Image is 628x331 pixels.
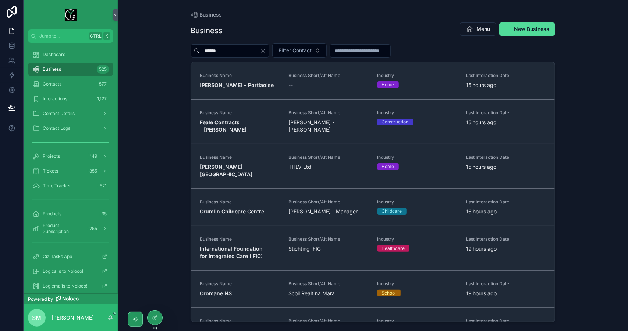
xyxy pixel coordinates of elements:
span: Contact Details [43,111,75,116]
span: Contact Logs [43,125,70,131]
button: Menu [460,22,496,36]
a: Business NameCromane NSBusiness Short/Alt NameScoil Realt na MaraIndustrySchoolLast Interaction D... [191,270,555,307]
a: Dashboard [28,48,113,61]
div: Home [382,81,394,88]
div: Childcare [382,208,402,215]
a: Log calls to Noloco! [28,265,113,278]
span: Industry [377,318,457,324]
strong: [PERSON_NAME] - Portlaoise [200,82,274,88]
span: Dashboard [43,52,65,58]
a: Business NameInternational Foundation for Integrated Care (IFIC)Business Short/Alt NameStichting ... [191,226,555,270]
p: 19 hours ago [466,245,497,252]
h1: Business [191,25,223,36]
span: Business Short/Alt Name [288,154,368,160]
span: Industry [377,110,457,116]
p: 16 hours ago [466,208,497,215]
span: Last Interaction Date [466,281,546,287]
span: Jump to... [39,33,86,39]
a: Contact Logs [28,122,113,135]
span: Business [43,66,61,72]
span: Business Short/Alt Name [288,73,368,79]
a: Tickets355 [28,164,113,178]
span: Business Name [200,281,280,287]
span: Industry [377,199,457,205]
span: Log emails to Noloco! [43,283,87,289]
span: [PERSON_NAME] - Manager [288,208,368,215]
div: 35 [99,209,109,218]
strong: [PERSON_NAME][GEOGRAPHIC_DATA] [200,164,252,177]
span: Log calls to Noloco! [43,268,83,274]
span: Industry [377,154,457,160]
a: Business NameCrumlin Childcare CentreBusiness Short/Alt Name[PERSON_NAME] - ManagerIndustryChildc... [191,188,555,226]
button: Clear [260,48,269,54]
button: New Business [499,22,555,36]
span: Business Short/Alt Name [288,236,368,242]
span: Last Interaction Date [466,236,546,242]
a: Business Name[PERSON_NAME] - PortlaoiseBusiness Short/Alt Name--IndustryHomeLast Interaction Date... [191,62,555,99]
div: 1,127 [95,94,109,103]
span: Last Interaction Date [466,154,546,160]
span: Scoil Realt na Mara [288,290,368,297]
strong: Cromane NS [200,290,232,296]
span: Tickets [43,168,58,174]
button: Jump to...CtrlK [28,29,113,43]
a: Business525 [28,63,113,76]
span: K [104,33,110,39]
span: Business Short/Alt Name [288,110,368,116]
div: School [382,290,396,296]
p: 15 hours ago [466,163,497,171]
div: 355 [87,167,99,175]
div: scrollable content [24,43,118,293]
p: 15 hours ago [466,119,497,126]
span: Contacts [43,81,61,87]
span: Business Short/Alt Name [288,199,368,205]
span: THLV Ltd [288,163,368,171]
span: Menu [476,25,490,33]
span: Business Name [200,73,280,79]
span: Ciz Tasks App [43,254,72,259]
div: 149 [88,152,99,161]
span: Ctrl [89,32,102,40]
a: Powered by [24,293,118,304]
button: Select Button [272,43,327,58]
img: App logo [65,9,77,21]
a: Business Name[PERSON_NAME][GEOGRAPHIC_DATA]Business Short/Alt NameTHLV LtdIndustryHomeLast Intera... [191,144,555,188]
a: Ciz Tasks App [28,250,113,263]
p: 15 hours ago [466,81,497,89]
span: [PERSON_NAME] - [PERSON_NAME] [288,119,368,133]
a: Contacts577 [28,77,113,91]
span: Business [199,11,222,18]
a: Products35 [28,207,113,220]
span: Last Interaction Date [466,110,546,116]
span: Products [43,211,61,217]
span: Business Short/Alt Name [288,281,368,287]
strong: International Foundation for Integrated Care (IFIC) [200,245,264,259]
span: Industry [377,281,457,287]
a: Interactions1,127 [28,92,113,105]
span: Business Name [200,318,280,324]
a: Contact Details [28,107,113,120]
strong: Feale Contracts - [PERSON_NAME] [200,119,246,133]
div: 577 [97,80,109,88]
span: Business Name [200,110,280,116]
a: Product Subscription255 [28,222,113,235]
span: Industry [377,73,457,79]
strong: Crumlin Childcare Centre [200,208,264,215]
span: Filter Contact [278,47,312,54]
span: Time Tracker [43,183,71,189]
p: 19 hours ago [466,290,497,297]
span: Business Short/Alt Name [288,318,368,324]
span: Business Name [200,236,280,242]
div: Construction [382,119,409,125]
p: [PERSON_NAME] [52,314,94,321]
a: Projects149 [28,150,113,163]
span: Interactions [43,96,67,102]
a: Time Tracker521 [28,179,113,192]
div: 525 [97,65,109,74]
span: SM [32,313,42,322]
div: 255 [87,224,99,233]
a: Business [191,11,222,18]
span: -- [288,81,293,89]
span: Product Subscription [43,223,84,234]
